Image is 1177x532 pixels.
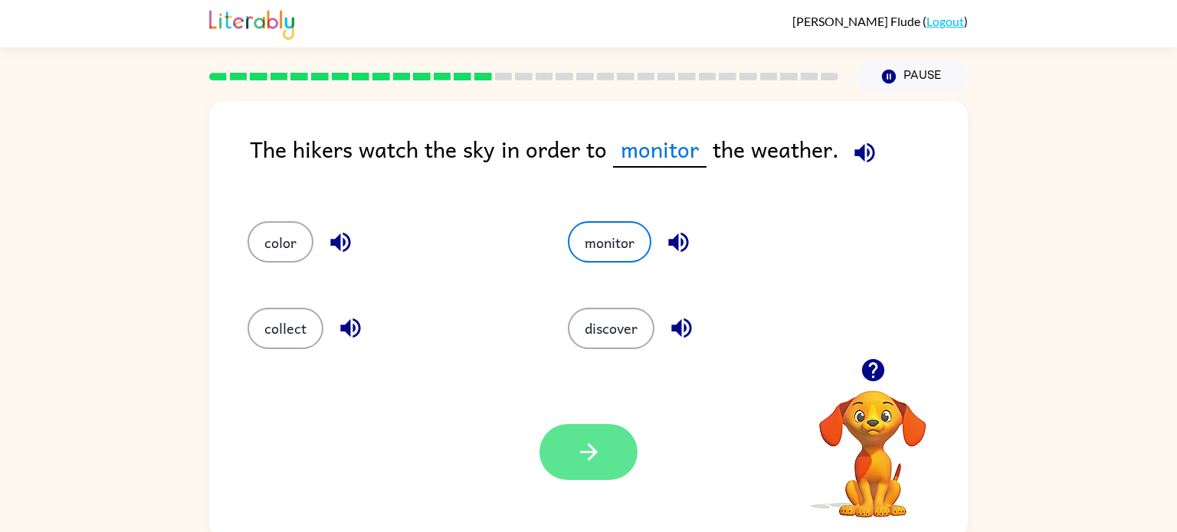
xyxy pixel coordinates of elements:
[857,59,968,94] button: Pause
[250,132,968,191] div: The hikers watch the sky in order to the weather.
[613,132,707,168] span: monitor
[792,14,968,28] div: ( )
[248,221,313,263] button: color
[792,14,923,28] span: [PERSON_NAME] Flude
[568,308,654,349] button: discover
[568,221,651,263] button: monitor
[209,6,294,40] img: Literably
[926,14,964,28] a: Logout
[796,367,949,520] video: Your browser must support playing .mp4 files to use Literably. Please try using another browser.
[248,308,323,349] button: collect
